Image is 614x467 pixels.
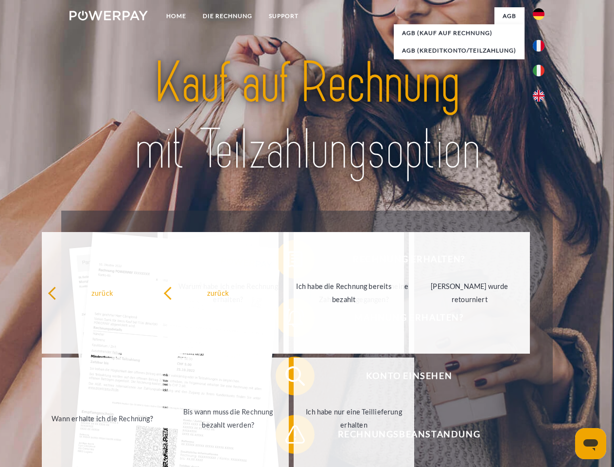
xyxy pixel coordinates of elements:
a: AGB (Kreditkonto/Teilzahlung) [394,42,525,59]
img: fr [533,40,544,52]
a: DIE RECHNUNG [194,7,261,25]
iframe: Schaltfläche zum Öffnen des Messaging-Fensters [575,428,606,459]
a: agb [494,7,525,25]
div: Wann erhalte ich die Rechnung? [48,412,157,425]
div: Ich habe die Rechnung bereits bezahlt [289,280,399,306]
div: [PERSON_NAME] wurde retourniert [415,280,524,306]
div: zurück [48,286,157,299]
div: zurück [163,286,273,299]
div: Ich habe nur eine Teillieferung erhalten [299,405,409,431]
div: Bis wann muss die Rechnung bezahlt werden? [174,405,283,431]
a: Home [158,7,194,25]
img: logo-powerpay-white.svg [70,11,148,20]
a: SUPPORT [261,7,307,25]
img: title-powerpay_de.svg [93,47,521,186]
img: it [533,65,544,76]
img: en [533,90,544,102]
a: AGB (Kauf auf Rechnung) [394,24,525,42]
img: de [533,8,544,20]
